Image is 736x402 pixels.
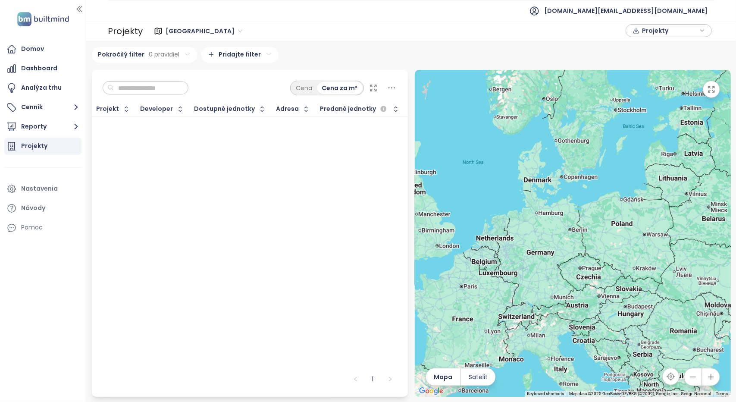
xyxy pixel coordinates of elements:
[4,60,81,77] a: Dashboard
[570,391,711,396] span: Map data ©2025 GeoBasis-DE/BKG (©2009), Google, Inst. Geogr. Nacional
[141,106,173,112] div: Developer
[716,391,728,396] a: Terms (opens in new tab)
[21,141,47,151] div: Projekty
[320,106,376,112] span: Predané jednotky
[366,372,380,386] li: 1
[4,99,81,116] button: Cenník
[4,200,81,217] a: Návody
[4,118,81,135] button: Reporty
[349,372,363,386] button: left
[166,25,242,38] span: Berlin
[461,368,495,386] button: Satelit
[108,22,143,40] div: Projekty
[417,386,445,397] img: Google
[527,391,564,397] button: Keyboard shortcuts
[4,219,81,236] div: Pomoc
[426,368,460,386] button: Mapa
[21,82,62,93] div: Analýza trhu
[4,138,81,155] a: Projekty
[276,106,299,112] div: Adresa
[353,377,358,382] span: left
[21,183,58,194] div: Nastavenia
[383,372,397,386] button: right
[383,372,397,386] li: Nasledujúca strana
[4,79,81,97] a: Analýza trhu
[349,372,363,386] li: Predchádzajúca strana
[4,180,81,198] a: Nastavenia
[21,203,45,214] div: Návody
[469,372,488,382] span: Satelit
[630,24,707,37] div: button
[317,82,363,94] div: Cena za m²
[642,24,698,37] span: Projekty
[544,0,708,21] span: [DOMAIN_NAME][EMAIL_ADDRESS][DOMAIN_NAME]
[92,47,197,63] div: Pokročilý filter
[21,222,43,233] div: Pomoc
[417,386,445,397] a: Open this area in Google Maps (opens a new window)
[21,63,57,74] div: Dashboard
[4,41,81,58] a: Domov
[21,44,44,54] div: Domov
[366,373,379,386] a: 1
[434,372,452,382] span: Mapa
[15,10,72,28] img: logo
[97,106,119,112] div: Projekt
[149,50,180,59] span: 0 pravidiel
[320,104,389,114] div: Predané jednotky
[291,82,317,94] div: Cena
[201,47,279,63] div: Pridajte filter
[388,377,393,382] span: right
[194,106,255,112] span: Dostupné jednotky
